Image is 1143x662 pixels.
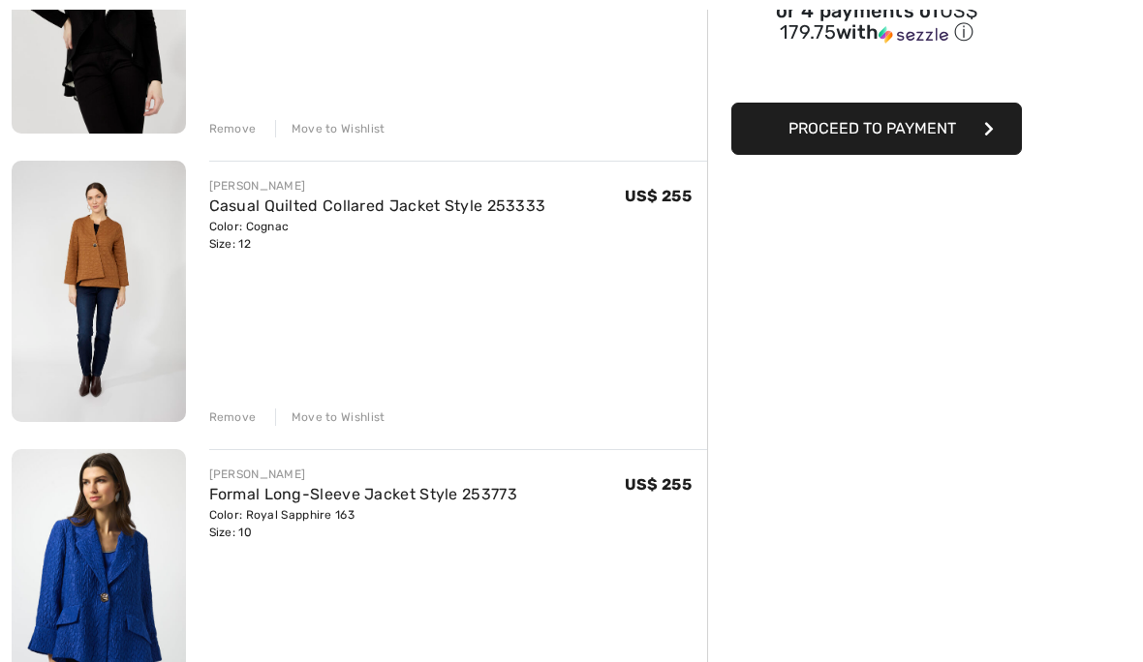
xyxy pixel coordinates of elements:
img: Sezzle [879,27,948,45]
div: Color: Cognac Size: 12 [209,219,546,254]
div: Remove [209,121,257,138]
div: Remove [209,409,257,427]
div: or 4 payments of with [731,3,1022,46]
iframe: PayPal-paypal [731,53,1022,97]
div: or 4 payments ofUS$ 179.75withSezzle Click to learn more about Sezzle [731,3,1022,53]
div: [PERSON_NAME] [209,178,546,196]
div: Move to Wishlist [275,409,386,427]
a: Formal Long-Sleeve Jacket Style 253773 [209,486,517,504]
img: Casual Quilted Collared Jacket Style 253333 [12,162,186,422]
span: US$ 255 [625,188,692,206]
button: Proceed to Payment [731,104,1022,156]
div: Move to Wishlist [275,121,386,138]
span: Proceed to Payment [788,120,956,138]
div: Color: Royal Sapphire 163 Size: 10 [209,507,517,542]
a: Casual Quilted Collared Jacket Style 253333 [209,197,546,216]
div: [PERSON_NAME] [209,466,517,484]
span: US$ 255 [625,476,692,495]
